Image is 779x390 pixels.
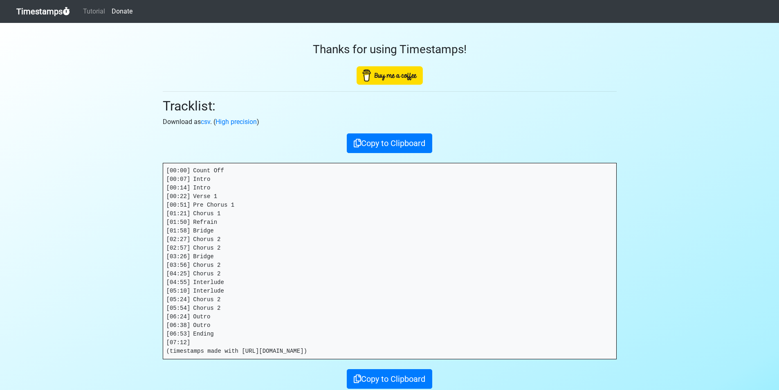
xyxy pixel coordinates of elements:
[347,369,432,389] button: Copy to Clipboard
[347,133,432,153] button: Copy to Clipboard
[163,117,617,127] p: Download as . ( )
[201,118,210,126] a: csv
[80,3,108,20] a: Tutorial
[108,3,136,20] a: Donate
[216,118,257,126] a: High precision
[163,163,616,359] pre: [00:00] Count Off [00:07] Intro [00:14] Intro [00:22] Verse 1 [00:51] Pre Chorus 1 [01:21] Chorus...
[163,98,617,114] h2: Tracklist:
[16,3,70,20] a: Timestamps
[357,66,423,85] img: Buy Me A Coffee
[163,43,617,56] h3: Thanks for using Timestamps!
